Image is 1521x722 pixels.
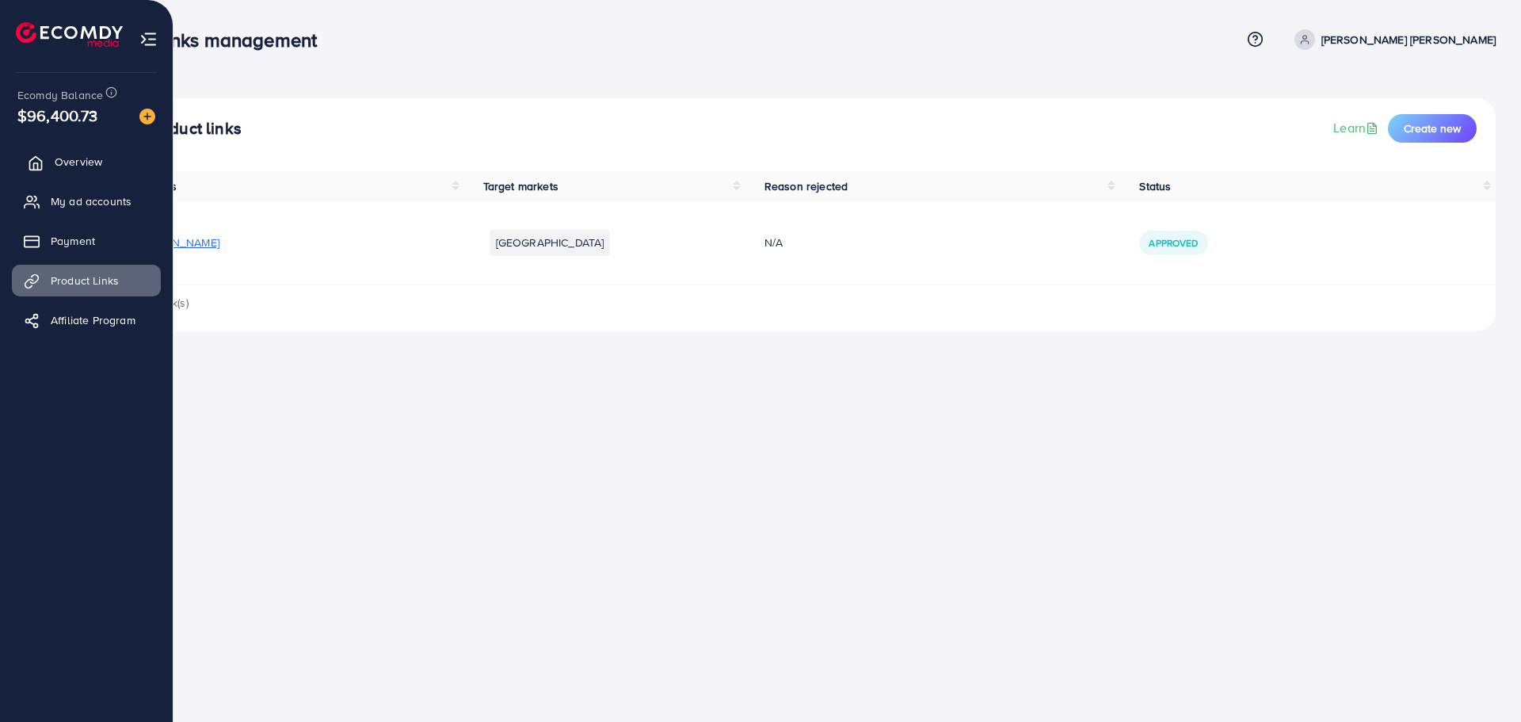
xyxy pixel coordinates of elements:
iframe: Chat [1454,651,1509,710]
a: Affiliate Program [12,304,161,336]
span: Overview [55,154,102,170]
span: Payment [51,233,95,249]
span: My ad accounts [51,193,132,209]
span: Target markets [483,178,558,194]
h3: Product links management [89,29,330,52]
p: [PERSON_NAME] [PERSON_NAME] [1321,30,1496,49]
span: Create new [1404,120,1461,136]
span: Reason rejected [764,178,848,194]
li: [GEOGRAPHIC_DATA] [490,230,611,255]
img: menu [139,30,158,48]
span: N/A [764,235,783,250]
span: Status [1139,178,1171,194]
span: Approved [1149,236,1198,250]
span: Ecomdy Balance [17,87,103,103]
a: Learn [1333,119,1382,137]
a: [PERSON_NAME] [PERSON_NAME] [1288,29,1496,50]
a: Product Links [12,265,161,296]
h4: Your product links [108,119,242,139]
img: logo [16,22,123,47]
span: Affiliate Program [51,312,135,328]
span: Product Links [51,273,119,288]
img: image [139,109,155,124]
span: $96,400.73 [17,104,98,127]
a: Overview [12,146,161,178]
a: Payment [12,225,161,257]
button: Create new [1388,114,1477,143]
a: My ad accounts [12,185,161,217]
